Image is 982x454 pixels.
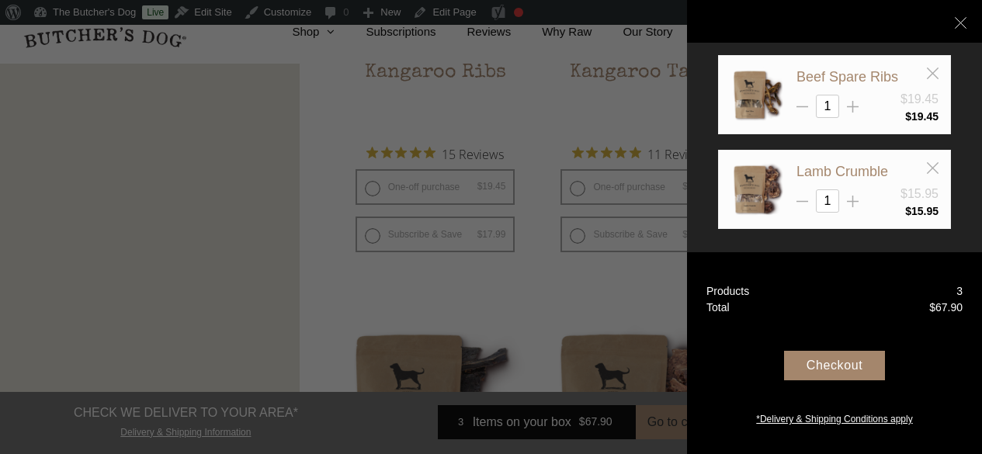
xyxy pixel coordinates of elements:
span: $ [905,110,911,123]
span: $ [905,205,911,217]
div: Checkout [784,351,885,380]
span: $ [929,301,935,314]
div: $15.95 [900,185,939,203]
bdi: 15.95 [905,205,939,217]
img: Lamb Crumble [730,162,785,217]
div: Products [706,283,749,300]
a: *Delivery & Shipping Conditions apply [687,408,982,426]
img: Beef Spare Ribs [730,68,785,122]
div: Total [706,300,730,316]
bdi: 67.90 [929,301,963,314]
a: Lamb Crumble [796,164,888,179]
a: Products 3 Total $67.90 Checkout [687,252,982,454]
div: $19.45 [900,90,939,109]
a: Beef Spare Ribs [796,69,898,85]
bdi: 19.45 [905,110,939,123]
div: 3 [956,283,963,300]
